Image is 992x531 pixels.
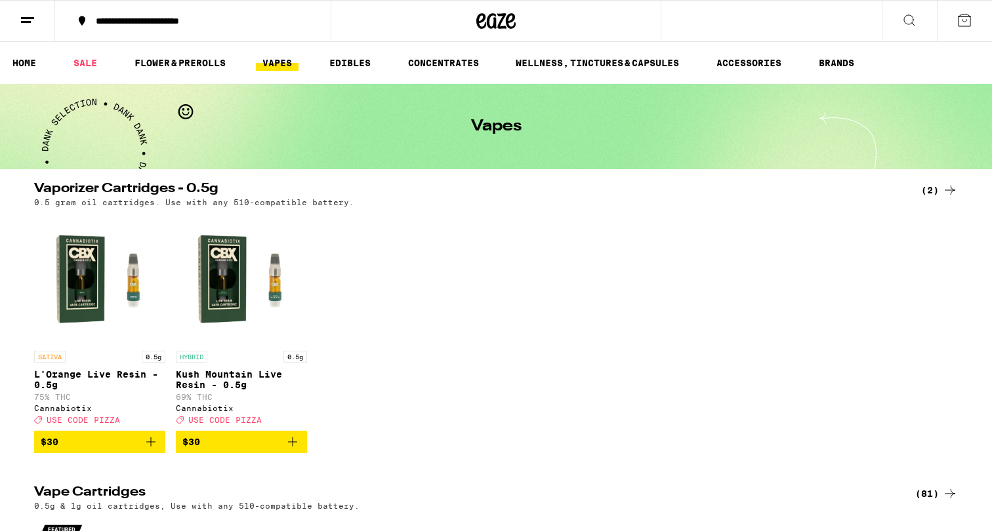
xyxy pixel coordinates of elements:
[176,213,307,431] a: Open page for Kush Mountain Live Resin - 0.5g from Cannabiotix
[471,119,522,134] h1: Vapes
[402,55,486,71] a: CONCENTRATES
[509,55,686,71] a: WELLNESS, TINCTURES & CAPSULES
[34,351,66,363] p: SATIVA
[921,182,958,198] a: (2)
[176,369,307,390] p: Kush Mountain Live Resin - 0.5g
[176,393,307,401] p: 69% THC
[128,55,232,71] a: FLOWER & PREROLLS
[710,55,788,71] a: ACCESSORIES
[182,437,200,447] span: $30
[47,416,120,424] span: USE CODE PIZZA
[67,55,104,71] a: SALE
[34,369,165,390] p: L'Orange Live Resin - 0.5g
[34,431,165,453] button: Add to bag
[34,501,360,510] p: 0.5g & 1g oil cartridges, Use with any 510-compatible battery.
[176,431,307,453] button: Add to bag
[256,55,299,71] a: VAPES
[34,198,354,206] p: 0.5 gram oil cartridges. Use with any 510-compatible battery.
[176,213,307,344] img: Cannabiotix - Kush Mountain Live Resin - 0.5g
[915,486,958,501] a: (81)
[812,55,861,71] button: BRANDS
[323,55,377,71] a: EDIBLES
[176,351,207,363] p: HYBRID
[41,437,58,447] span: $30
[34,213,165,344] img: Cannabiotix - L'Orange Live Resin - 0.5g
[34,182,894,198] h2: Vaporizer Cartridges - 0.5g
[142,351,165,363] p: 0.5g
[188,416,262,424] span: USE CODE PIZZA
[34,404,165,412] div: Cannabiotix
[176,404,307,412] div: Cannabiotix
[283,351,307,363] p: 0.5g
[34,393,165,401] p: 75% THC
[6,55,43,71] a: HOME
[34,486,894,501] h2: Vape Cartridges
[34,213,165,431] a: Open page for L'Orange Live Resin - 0.5g from Cannabiotix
